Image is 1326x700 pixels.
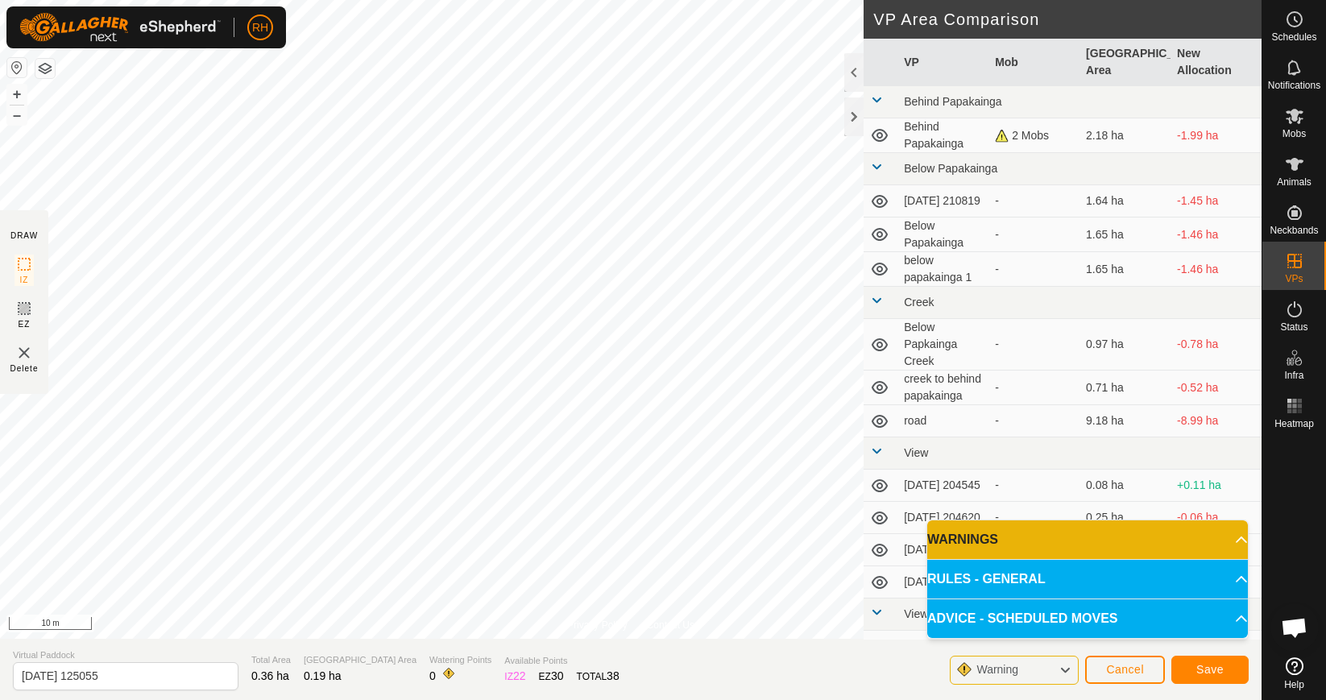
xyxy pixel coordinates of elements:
[988,39,1079,86] th: Mob
[927,609,1117,628] span: ADVICE - SCHEDULED MOVES
[429,653,491,667] span: Watering Points
[1106,663,1144,676] span: Cancel
[1171,185,1262,217] td: -1.45 ha
[10,230,38,242] div: DRAW
[927,520,1248,559] p-accordion-header: WARNINGS
[995,336,1073,353] div: -
[1171,470,1262,502] td: +0.11 ha
[897,534,988,566] td: [DATE] 204721
[551,669,564,682] span: 30
[976,663,1018,676] span: Warning
[1079,502,1171,534] td: 0.25 ha
[513,669,526,682] span: 22
[539,668,564,685] div: EZ
[904,607,938,620] span: View 2
[10,362,39,375] span: Delete
[20,274,29,286] span: IZ
[1171,319,1262,371] td: -0.78 ha
[567,618,628,632] a: Privacy Policy
[7,106,27,125] button: –
[1282,129,1306,139] span: Mobs
[873,10,1262,29] h2: VP Area Comparison
[35,59,55,78] button: Map Layers
[927,530,998,549] span: WARNINGS
[304,653,416,667] span: [GEOGRAPHIC_DATA] Area
[897,118,988,153] td: Behind Papakainga
[647,618,694,632] a: Contact Us
[577,668,619,685] div: TOTAL
[15,343,34,362] img: VP
[19,318,31,330] span: EZ
[1284,680,1304,690] span: Help
[1196,663,1224,676] span: Save
[1171,502,1262,534] td: -0.06 ha
[995,193,1073,209] div: -
[995,509,1073,526] div: -
[897,185,988,217] td: [DATE] 210819
[429,669,436,682] span: 0
[1171,656,1249,684] button: Save
[995,226,1073,243] div: -
[1171,252,1262,287] td: -1.46 ha
[897,319,988,371] td: Below Papkainga Creek
[252,19,268,36] span: RH
[251,653,291,667] span: Total Area
[1079,252,1171,287] td: 1.65 ha
[7,85,27,104] button: +
[904,296,934,309] span: Creek
[1079,371,1171,405] td: 0.71 ha
[995,261,1073,278] div: -
[1171,217,1262,252] td: -1.46 ha
[995,412,1073,429] div: -
[897,502,988,534] td: [DATE] 204620
[504,654,619,668] span: Available Points
[897,470,988,502] td: [DATE] 204545
[995,477,1073,494] div: -
[897,566,988,599] td: [DATE] 204816
[1079,470,1171,502] td: 0.08 ha
[1271,32,1316,42] span: Schedules
[904,446,928,459] span: View
[927,599,1248,638] p-accordion-header: ADVICE - SCHEDULED MOVES
[927,570,1046,589] span: RULES - GENERAL
[1079,185,1171,217] td: 1.64 ha
[1268,81,1320,90] span: Notifications
[1280,322,1307,332] span: Status
[1079,319,1171,371] td: 0.97 ha
[1171,118,1262,153] td: -1.99 ha
[1277,177,1311,187] span: Animals
[13,648,238,662] span: Virtual Paddock
[607,669,619,682] span: 38
[1171,405,1262,437] td: -8.99 ha
[897,371,988,405] td: creek to behind papakainga
[1171,371,1262,405] td: -0.52 ha
[7,58,27,77] button: Reset Map
[897,631,988,663] td: [DATE] 203919
[504,668,525,685] div: IZ
[1079,405,1171,437] td: 9.18 ha
[897,217,988,252] td: Below Papakainga
[1262,651,1326,696] a: Help
[904,162,997,175] span: Below Papakainga
[1079,39,1171,86] th: [GEOGRAPHIC_DATA] Area
[304,669,342,682] span: 0.19 ha
[1171,39,1262,86] th: New Allocation
[1079,118,1171,153] td: 2.18 ha
[897,252,988,287] td: below papakainga 1
[1270,603,1319,652] a: Open chat
[897,39,988,86] th: VP
[1079,217,1171,252] td: 1.65 ha
[19,13,221,42] img: Gallagher Logo
[927,560,1248,599] p-accordion-header: RULES - GENERAL
[1270,226,1318,235] span: Neckbands
[904,95,1001,108] span: Behind Papakainga
[995,379,1073,396] div: -
[1284,371,1303,380] span: Infra
[995,127,1073,144] div: 2 Mobs
[251,669,289,682] span: 0.36 ha
[1274,419,1314,429] span: Heatmap
[1285,274,1303,284] span: VPs
[897,405,988,437] td: road
[1085,656,1165,684] button: Cancel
